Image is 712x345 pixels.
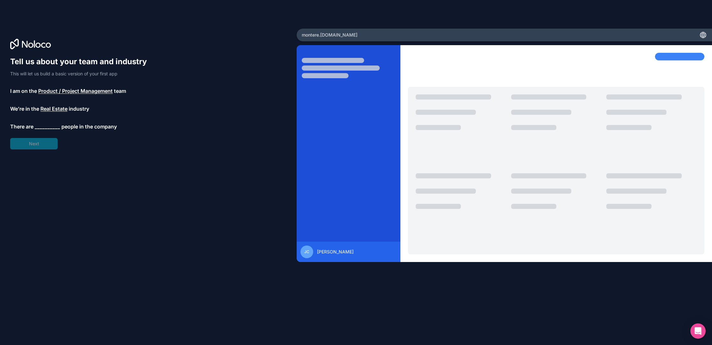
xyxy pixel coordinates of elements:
[690,323,706,339] div: Open Intercom Messenger
[114,87,126,95] span: team
[304,249,309,254] span: JC
[10,87,37,95] span: I am on the
[40,105,67,113] span: Real Estate
[35,123,60,130] span: __________
[61,123,117,130] span: people in the company
[69,105,89,113] span: industry
[317,249,354,255] span: [PERSON_NAME]
[10,71,153,77] p: This will let us build a basic version of your first app
[10,105,39,113] span: We’re in the
[10,123,33,130] span: There are
[10,57,153,67] h1: Tell us about your team and industry
[38,87,113,95] span: Product / Project Management
[302,32,357,38] span: montere .[DOMAIN_NAME]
